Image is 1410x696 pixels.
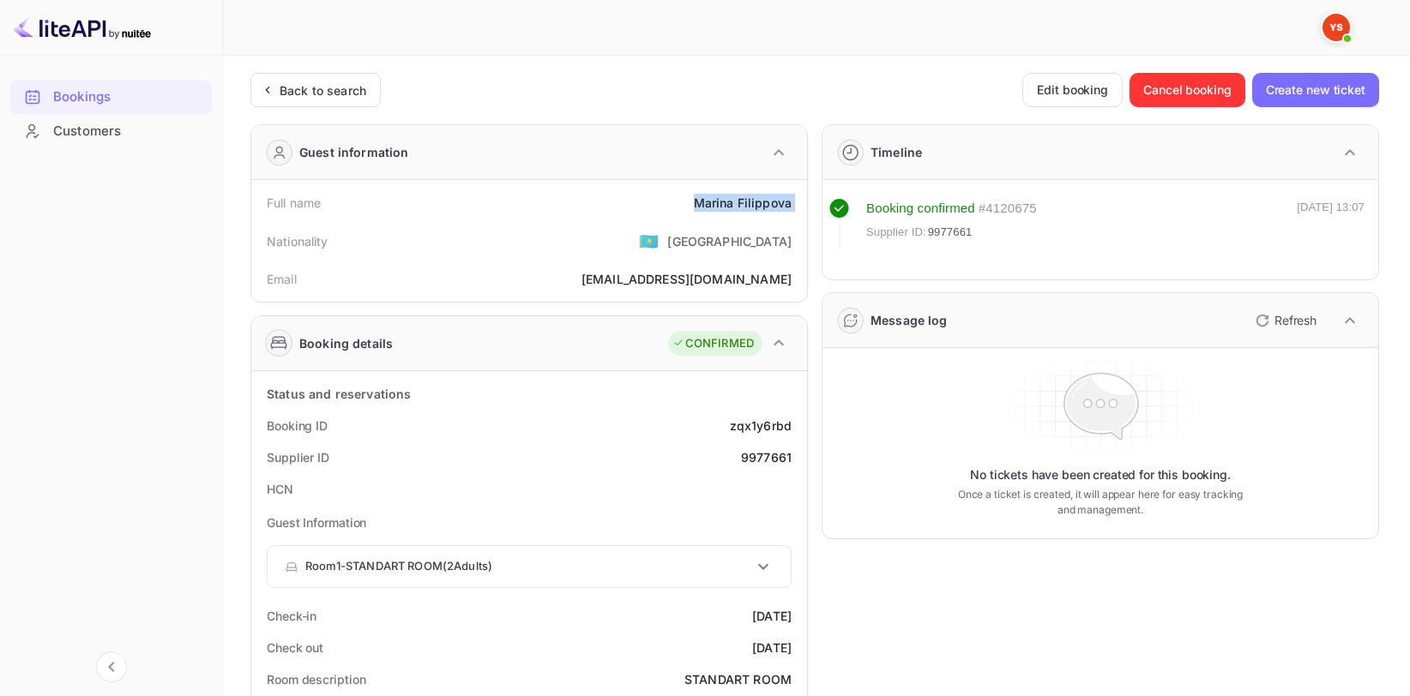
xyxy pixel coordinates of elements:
[267,417,328,435] div: Booking ID
[305,558,492,575] p: Room 1 - STANDART ROOM ( 2 Adults )
[267,385,411,403] div: Status and reservations
[267,194,321,212] div: Full name
[1274,311,1317,329] p: Refresh
[10,81,212,114] div: Bookings
[1022,73,1123,107] button: Edit booking
[871,311,948,329] div: Message log
[267,480,293,498] div: HCN
[752,639,792,657] div: [DATE]
[53,87,203,107] div: Bookings
[970,466,1231,483] p: No tickets have been created for this booking.
[267,639,323,657] div: Check out
[1245,307,1323,334] button: Refresh
[267,607,316,625] div: Check-in
[10,81,212,112] a: Bookings
[10,115,212,148] div: Customers
[10,115,212,147] a: Customers
[1130,73,1245,107] button: Cancel booking
[672,335,754,352] div: CONFIRMED
[730,417,792,435] div: zqx1y6rbd
[280,81,366,99] div: Back to search
[14,14,151,41] img: LiteAPI logo
[928,224,973,241] span: 9977661
[267,513,792,531] p: Guest Information
[639,225,659,256] span: United States
[694,194,792,212] div: Marina Filippova
[951,487,1250,518] p: Once a ticket is created, it will appear here for easy tracking and management.
[667,232,792,250] div: [GEOGRAPHIC_DATA]
[581,270,792,288] div: [EMAIL_ADDRESS][DOMAIN_NAME]
[979,199,1037,219] div: # 4120675
[96,651,127,682] button: Collapse navigation
[267,232,328,250] div: Nationality
[1252,73,1379,107] button: Create new ticket
[741,448,792,466] div: 9977661
[53,122,203,141] div: Customers
[299,334,393,352] div: Booking details
[1297,199,1365,249] div: [DATE] 13:07
[866,224,926,241] span: Supplier ID:
[684,670,792,688] div: STANDART ROOM
[866,199,975,219] div: Booking confirmed
[752,607,792,625] div: [DATE]
[299,143,409,161] div: Guest information
[267,670,365,688] div: Room description
[267,448,329,466] div: Supplier ID
[1323,14,1350,41] img: Yandex Support
[871,143,922,161] div: Timeline
[268,546,791,587] div: Room1-STANDART ROOM(2Adults)
[267,270,297,288] div: Email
